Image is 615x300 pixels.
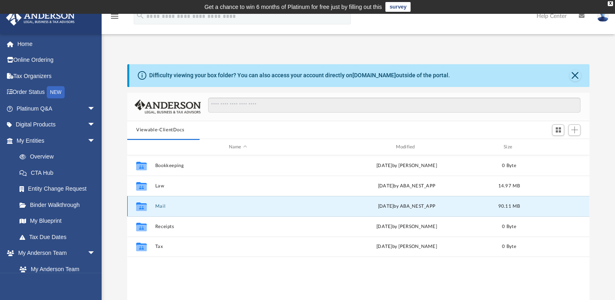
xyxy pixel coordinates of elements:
[11,197,108,213] a: Binder Walkthrough
[110,15,120,21] a: menu
[204,2,382,12] div: Get a chance to win 6 months of Platinum for free just by filling out this
[502,244,516,249] span: 0 Byte
[6,36,108,52] a: Home
[11,261,100,277] a: My Anderson Team
[87,100,104,117] span: arrow_drop_down
[208,98,580,113] input: Search files and folders
[6,133,108,149] a: My Entitiesarrow_drop_down
[6,100,108,117] a: Platinum Q&Aarrow_drop_down
[324,243,489,250] div: [DATE] by [PERSON_NAME]
[498,204,520,209] span: 90.11 MB
[87,117,104,133] span: arrow_drop_down
[498,184,520,188] span: 14.97 MB
[597,10,609,22] img: User Pic
[11,165,108,181] a: CTA Hub
[568,124,580,136] button: Add
[87,133,104,149] span: arrow_drop_down
[155,183,321,189] button: Law
[324,162,489,170] div: [DATE] by [PERSON_NAME]
[11,229,108,245] a: Tax Due Dates
[4,10,77,26] img: Anderson Advisors Platinum Portal
[385,2,411,12] a: survey
[47,86,65,98] div: NEW
[324,143,489,151] div: Modified
[6,68,108,84] a: Tax Organizers
[155,204,321,209] button: Mail
[149,71,450,80] div: Difficulty viewing your box folder? You can also access your account directly on outside of the p...
[324,203,489,210] div: [DATE] by ABA_NEST_APP
[6,245,104,261] a: My Anderson Teamarrow_drop_down
[155,143,320,151] div: Name
[493,143,526,151] div: Size
[110,11,120,21] i: menu
[502,224,516,229] span: 0 Byte
[552,124,564,136] button: Switch to Grid View
[6,84,108,101] a: Order StatusNEW
[324,183,489,190] div: [DATE] by ABA_NEST_APP
[136,11,145,20] i: search
[11,213,104,229] a: My Blueprint
[324,223,489,230] div: [DATE] by [PERSON_NAME]
[6,52,108,68] a: Online Ordering
[569,70,581,81] button: Close
[87,245,104,262] span: arrow_drop_down
[155,244,321,249] button: Tax
[529,143,586,151] div: id
[155,224,321,229] button: Receipts
[131,143,151,151] div: id
[352,72,396,78] a: [DOMAIN_NAME]
[6,117,108,133] a: Digital Productsarrow_drop_down
[155,163,321,168] button: Bookkeeping
[11,149,108,165] a: Overview
[502,163,516,168] span: 0 Byte
[136,126,184,134] button: Viewable-ClientDocs
[11,181,108,197] a: Entity Change Request
[608,1,613,6] div: close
